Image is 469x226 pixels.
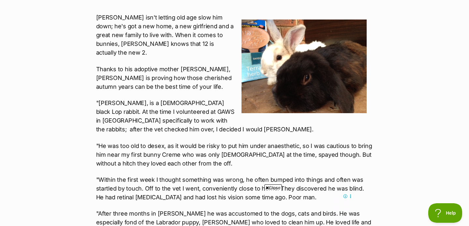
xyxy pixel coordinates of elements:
[96,13,373,57] p: [PERSON_NAME] isn't letting old age slow him down; he's got a new home, a new girlfriend and a gr...
[428,203,462,223] iframe: Help Scout Beacon - Open
[264,184,282,191] span: Close
[96,99,373,134] p: "[PERSON_NAME], is a [DEMOGRAPHIC_DATA] black Lop rabbit. At the time I volunteered at GAWS in [G...
[96,175,373,202] p: "Within the first week I thought something was wrong, he often bumped into things and often was s...
[116,193,353,223] iframe: To enrich screen reader interactions, please activate Accessibility in Grammarly extension settings
[96,141,373,168] p: "He was too old to desex, as it would be risky to put him under anaesthetic, so I was cautious to...
[242,20,367,113] img: Benji and Creme
[96,65,373,91] p: Thanks to his adoptive mother [PERSON_NAME], [PERSON_NAME] is proving how those cherished autumn ...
